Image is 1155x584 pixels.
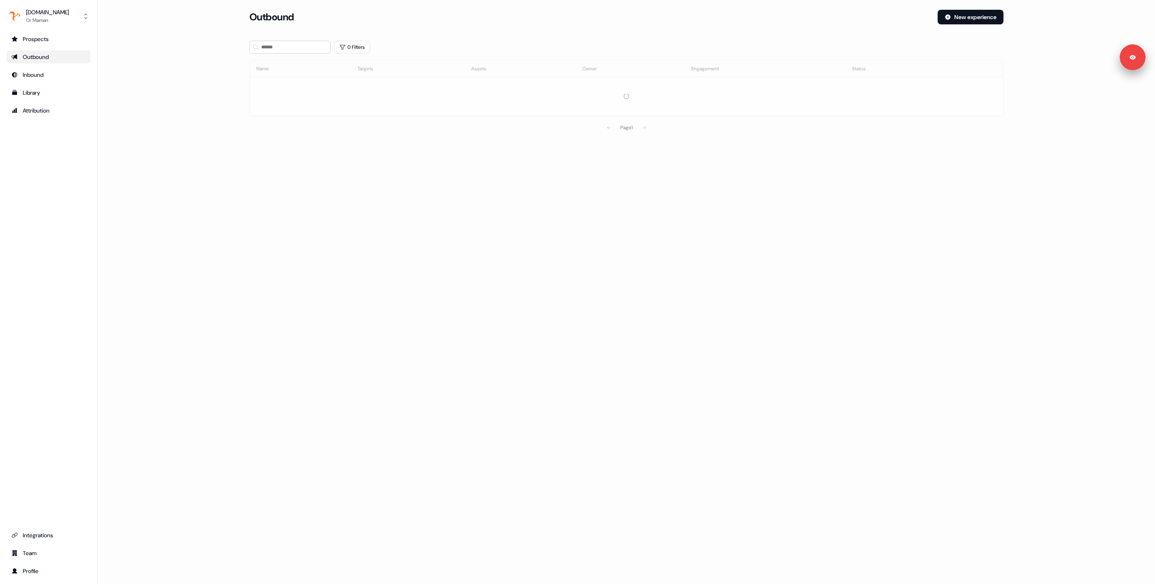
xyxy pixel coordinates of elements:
button: New experience [938,10,1003,24]
button: [DOMAIN_NAME]Or Maman [7,7,91,26]
div: Library [11,89,86,97]
h3: Outbound [249,11,294,23]
a: Go to integrations [7,529,91,542]
div: Profile [11,567,86,575]
div: Outbound [11,53,86,61]
div: Integrations [11,531,86,539]
div: Or Maman [26,16,69,24]
button: 0 Filters [334,41,370,54]
a: Go to profile [7,564,91,577]
div: Inbound [11,71,86,79]
div: [DOMAIN_NAME] [26,8,69,16]
div: Team [11,549,86,557]
div: Attribution [11,106,86,115]
a: Go to outbound experience [7,50,91,63]
div: Prospects [11,35,86,43]
a: Go to templates [7,86,91,99]
a: Go to Inbound [7,68,91,81]
a: Go to prospects [7,33,91,46]
a: Go to team [7,547,91,560]
a: Go to attribution [7,104,91,117]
